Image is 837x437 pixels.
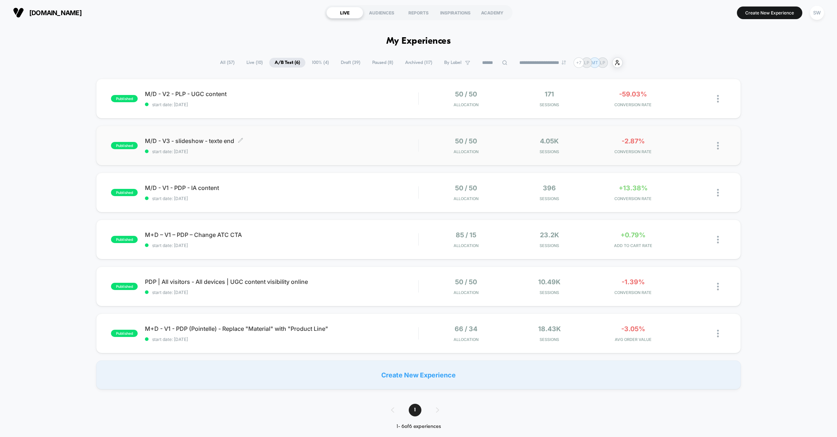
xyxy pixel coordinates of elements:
span: 396 [543,184,556,192]
span: M/D - V1 - PDP - IA content [145,184,418,191]
span: Sessions [510,290,589,295]
div: Create New Experience [96,360,741,389]
span: AVG ORDER VALUE [593,337,673,342]
span: M/D - V3 - slideshow - texte end [145,137,418,144]
span: Allocation [454,290,478,295]
img: end [562,60,566,65]
img: close [717,95,719,103]
span: +13.38% [619,184,648,192]
span: published [111,330,138,337]
span: [DOMAIN_NAME] [29,9,82,17]
span: Sessions [510,243,589,248]
p: LP [600,60,605,65]
span: 100% ( 4 ) [306,58,334,68]
span: Live ( 10 ) [241,58,268,68]
div: + 7 [574,57,584,68]
span: -1.39% [622,278,645,286]
img: close [717,189,719,196]
span: CONVERSION RATE [593,102,673,107]
span: start date: [DATE] [145,290,418,295]
span: Paused ( 8 ) [367,58,399,68]
span: 171 [545,90,554,98]
img: close [717,142,719,150]
span: published [111,283,138,290]
span: Sessions [510,102,589,107]
span: +0.79% [621,231,645,239]
div: AUDIENCES [363,7,400,18]
span: 66 / 34 [455,325,477,333]
img: Visually logo [13,7,24,18]
h1: My Experiences [386,36,451,47]
span: 50 / 50 [455,90,477,98]
span: 50 / 50 [455,184,477,192]
span: M+D – V1 – PDP – Change ATC CTA [145,231,418,238]
span: start date: [DATE] [145,102,418,107]
span: 23.2k [540,231,559,239]
span: 50 / 50 [455,137,477,145]
span: 4.05k [540,137,559,145]
span: CONVERSION RATE [593,290,673,295]
span: Sessions [510,196,589,201]
span: Allocation [454,149,478,154]
div: 1 - 6 of 6 experiences [384,424,454,430]
span: All ( 57 ) [215,58,240,68]
span: 10.49k [538,278,561,286]
span: Allocation [454,196,478,201]
span: 18.43k [538,325,561,333]
button: SW [808,5,826,20]
span: Allocation [454,102,478,107]
span: Allocation [454,243,478,248]
div: LIVE [326,7,363,18]
span: 1 [409,404,421,416]
span: 85 / 15 [456,231,476,239]
span: Sessions [510,149,589,154]
span: Draft ( 39 ) [335,58,366,68]
span: start date: [DATE] [145,337,418,342]
div: REPORTS [400,7,437,18]
span: ADD TO CART RATE [593,243,673,248]
span: published [111,142,138,149]
img: close [717,330,719,337]
img: close [717,283,719,290]
div: INSPIRATIONS [437,7,474,18]
img: close [717,236,719,243]
div: ACADEMY [474,7,511,18]
button: Create New Experience [737,7,802,19]
span: Sessions [510,337,589,342]
span: Archived ( 117 ) [400,58,438,68]
span: A/B Test ( 6 ) [269,58,305,68]
span: -2.87% [622,137,645,145]
p: MT [591,60,598,65]
span: start date: [DATE] [145,243,418,248]
span: published [111,236,138,243]
span: -3.05% [621,325,645,333]
span: start date: [DATE] [145,149,418,154]
span: CONVERSION RATE [593,149,673,154]
span: start date: [DATE] [145,196,418,201]
div: SW [810,6,824,20]
span: M+D - V1 - PDP (Pointelle) - Replace "Material" with "Product Line" [145,325,418,332]
span: published [111,95,138,102]
span: M/D - V2 - PLP - UGC content [145,90,418,98]
button: [DOMAIN_NAME] [11,7,84,18]
span: 50 / 50 [455,278,477,286]
span: -59.03% [619,90,647,98]
span: published [111,189,138,196]
span: By Label [444,60,462,65]
span: CONVERSION RATE [593,196,673,201]
span: PDP | All visitors - All devices | UGC content visibility online [145,278,418,285]
span: Allocation [454,337,478,342]
p: LP [584,60,589,65]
